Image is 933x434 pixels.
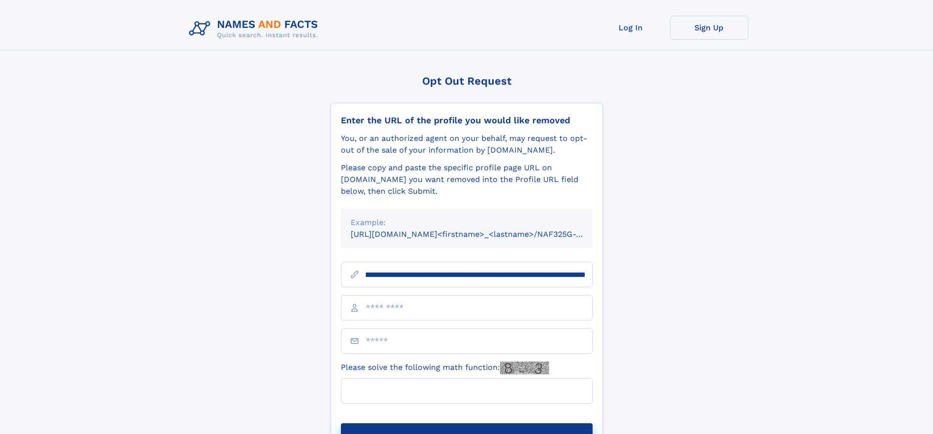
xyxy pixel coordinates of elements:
[341,115,593,126] div: Enter the URL of the profile you would like removed
[185,16,326,42] img: Logo Names and Facts
[670,16,748,40] a: Sign Up
[592,16,670,40] a: Log In
[341,362,549,374] label: Please solve the following math function:
[351,217,583,228] div: Example:
[341,162,593,197] div: Please copy and paste the specific profile page URL on [DOMAIN_NAME] you want removed into the Pr...
[331,75,603,87] div: Opt Out Request
[341,133,593,156] div: You, or an authorized agent on your behalf, may request to opt-out of the sale of your informatio...
[351,229,611,239] small: [URL][DOMAIN_NAME]<firstname>_<lastname>/NAF325G-xxxxxxxx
